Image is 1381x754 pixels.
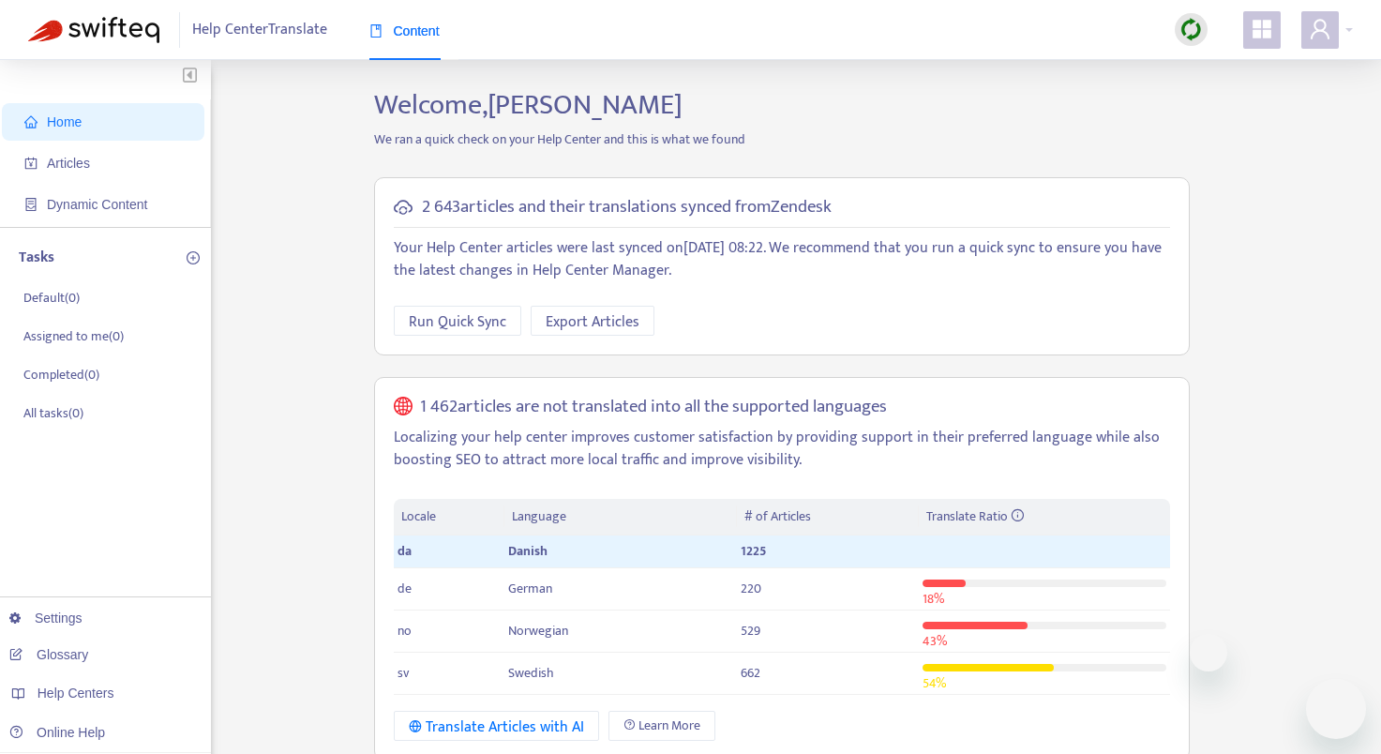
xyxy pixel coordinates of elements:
h5: 2 643 articles and their translations synced from Zendesk [422,197,832,219]
span: appstore [1251,18,1273,40]
span: user [1309,18,1331,40]
span: Welcome, [PERSON_NAME] [374,82,683,128]
h5: 1 462 articles are not translated into all the supported languages [420,397,887,418]
span: 662 [741,662,760,684]
span: Learn More [638,716,700,736]
span: sv [398,662,409,684]
span: Dynamic Content [47,197,147,212]
a: Settings [9,611,83,626]
p: Assigned to me ( 0 ) [23,326,124,346]
span: container [24,198,38,211]
span: Content [369,23,440,38]
a: Learn More [608,711,715,741]
span: account-book [24,157,38,170]
div: Translate Ratio [926,506,1163,527]
img: sync.dc5367851b00ba804db3.png [1179,18,1203,41]
span: de [398,578,412,599]
p: Completed ( 0 ) [23,365,99,385]
span: Help Center Translate [192,12,327,48]
span: Danish [508,540,548,562]
th: Locale [394,499,504,535]
div: Translate Articles with AI [409,716,584,739]
span: German [508,578,552,599]
span: Help Centers [38,686,114,701]
p: All tasks ( 0 ) [23,403,83,423]
a: Glossary [9,647,88,662]
span: da [398,540,412,562]
button: Translate Articles with AI [394,711,599,741]
th: # of Articles [737,499,918,535]
p: We ran a quick check on your Help Center and this is what we found [360,129,1204,149]
span: home [24,115,38,128]
span: Run Quick Sync [409,310,506,334]
span: Swedish [508,662,554,684]
iframe: Stäng meddelande [1190,634,1227,671]
button: Run Quick Sync [394,306,521,336]
span: 220 [741,578,761,599]
th: Language [504,499,737,535]
span: cloud-sync [394,198,413,217]
span: 1225 [741,540,766,562]
p: Default ( 0 ) [23,288,80,308]
span: global [394,397,413,418]
span: Export Articles [546,310,639,334]
span: plus-circle [187,251,200,264]
span: 529 [741,620,760,641]
span: book [369,24,383,38]
span: 18 % [923,588,944,610]
span: no [398,620,412,641]
p: Tasks [19,247,54,269]
img: Swifteq [28,17,159,43]
span: Norwegian [508,620,568,641]
span: Home [47,114,82,129]
span: 54 % [923,672,946,694]
span: Articles [47,156,90,171]
span: 43 % [923,630,947,652]
button: Export Articles [531,306,654,336]
p: Your Help Center articles were last synced on [DATE] 08:22 . We recommend that you run a quick sy... [394,237,1170,282]
a: Online Help [9,725,105,740]
p: Localizing your help center improves customer satisfaction by providing support in their preferre... [394,427,1170,472]
iframe: Knapp för att öppna meddelandefönstret [1306,679,1366,739]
